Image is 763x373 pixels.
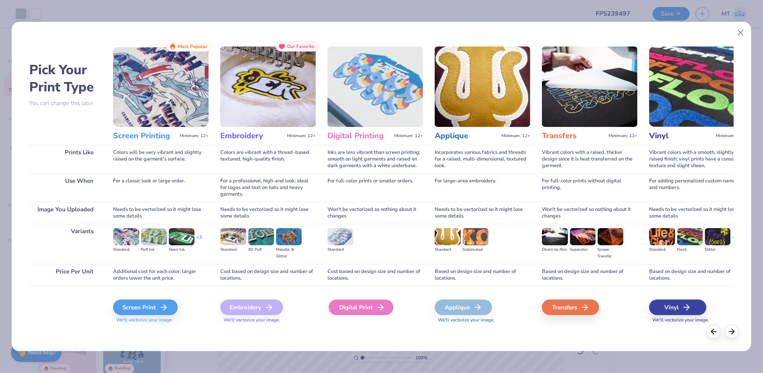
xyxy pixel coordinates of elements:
div: Puff Ink [141,246,167,253]
img: Direct-to-film [542,228,568,245]
img: Transfers [542,46,637,127]
div: Digital Print [329,300,393,315]
div: Colors are vibrant with a thread-based textured, high-quality finish. [220,145,316,173]
div: Flock [677,246,703,253]
h3: Embroidery [220,131,284,141]
div: Standard [328,246,353,253]
div: Needs to be vectorized so it might lose some details [220,202,316,224]
h3: Digital Printing [328,131,391,141]
img: Standard [328,228,353,245]
div: For a classic look or large order. [113,173,209,202]
img: Standard [113,228,139,245]
span: Minimum: 12+ [180,133,209,139]
div: 3D Puff [248,246,274,253]
div: Cost based on design size and number of locations. [220,264,316,286]
span: Minimum: 12+ [287,133,316,139]
div: Transfers [542,300,599,315]
div: Colors will be very vibrant and slightly raised on the garment's surface. [113,145,209,173]
img: Supacolor [570,228,596,245]
img: Screen Transfer [598,228,623,245]
div: Needs to be vectorized so it might lose some details [649,202,745,224]
div: + 1 [733,234,738,247]
div: Needs to be vectorized so it might lose some details [435,202,530,224]
div: Vibrant colors with a raised, thicker design since it is heat transferred on the garment. [542,145,637,173]
span: We'll vectorize your image. [649,317,745,323]
div: Metallic & Glitter [276,246,302,260]
button: Close [733,25,748,40]
div: Glitter [705,246,731,253]
div: For large-area embroidery. [435,173,530,202]
div: Screen Transfer [598,246,623,260]
img: Vinyl [649,46,745,127]
div: Incorporates various fabrics and threads for a raised, multi-dimensional, textured look. [435,145,530,173]
div: Sublimated [463,246,489,253]
span: We'll vectorize your image. [113,317,209,323]
div: Based on design size and number of locations. [542,264,637,286]
img: Sublimated [463,228,489,245]
img: Applique [435,46,530,127]
div: Variants [29,224,101,264]
img: Glitter [705,228,731,245]
div: For full-color prints or smaller orders. [328,173,423,202]
div: For a professional, high-end look; ideal for logos and text on hats and heavy garments. [220,173,316,202]
h3: Screen Printing [113,131,177,141]
div: + 3 [197,234,202,247]
div: Price Per Unit [29,264,101,286]
h2: Pick Your Print Type [29,61,101,96]
div: Embroidery [220,300,283,315]
span: Minimum: 12+ [609,133,637,139]
img: Puff Ink [141,228,167,245]
div: Standard [649,246,675,253]
span: Most Popular [178,44,207,49]
div: Screen Print [113,300,178,315]
p: You can change this later. [29,100,101,107]
img: 3D Puff [248,228,274,245]
div: Use When [29,173,101,202]
div: For full-color prints without digital printing. [542,173,637,202]
div: Inks are less vibrant than screen printing; smooth on light garments and raised on dark garments ... [328,145,423,173]
div: Won't be vectorized so nothing about it changes [542,202,637,224]
span: Our Favorite [287,44,315,49]
div: For adding personalized custom names and numbers. [649,173,745,202]
span: Minimum: 12+ [394,133,423,139]
span: Minimum: 12+ [501,133,530,139]
img: Digital Printing [328,46,423,127]
div: Prints Like [29,145,101,173]
div: Standard [435,246,460,253]
h3: Vinyl [649,131,713,141]
div: Image You Uploaded [29,202,101,224]
div: Supacolor [570,246,596,253]
div: Needs to be vectorized so it might lose some details [113,202,209,224]
div: Based on design size and number of locations. [649,264,745,286]
img: Screen Printing [113,46,209,127]
div: Standard [113,246,139,253]
img: Standard [649,228,675,245]
span: We'll vectorize your image. [220,317,316,323]
span: We'll vectorize your image. [435,317,530,323]
div: Applique [435,300,492,315]
img: Standard [435,228,460,245]
div: Neon Ink [169,246,195,253]
img: Flock [677,228,703,245]
span: Minimum: 12+ [716,133,745,139]
h3: Applique [435,131,498,141]
img: Metallic & Glitter [276,228,302,245]
div: Standard [220,246,246,253]
img: Embroidery [220,46,316,127]
div: Based on design size and number of locations. [435,264,530,286]
img: Standard [220,228,246,245]
div: Won't be vectorized so nothing about it changes [328,202,423,224]
div: Vinyl [649,300,706,315]
h3: Transfers [542,131,605,141]
div: Cost based on design size and number of locations. [328,264,423,286]
div: Vibrant colors with a smooth, slightly raised finish; vinyl prints have a consistent texture and ... [649,145,745,173]
img: Neon Ink [169,228,195,245]
div: Additional cost for each color; larger orders lower the unit price. [113,264,209,286]
div: Direct-to-film [542,246,568,253]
